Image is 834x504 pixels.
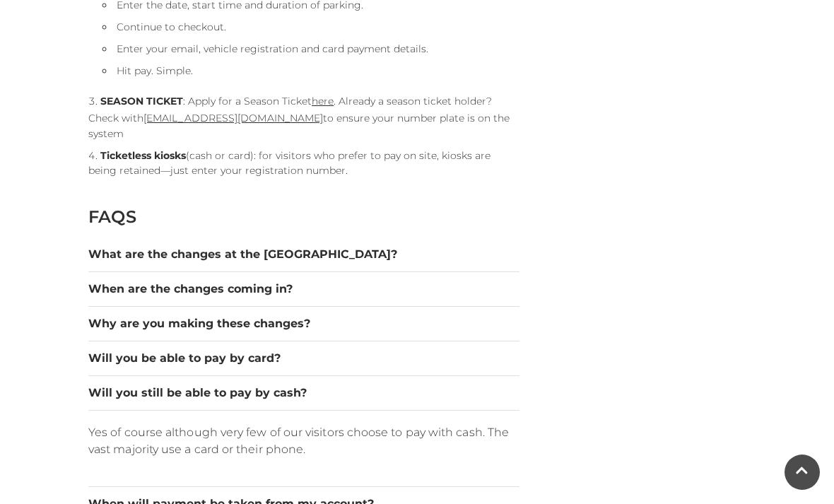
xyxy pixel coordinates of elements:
li: Enter your email, vehicle registration and card payment details. [102,42,519,57]
p: Yes of course although very few of our visitors choose to pay with cash. The vast majority use a ... [88,424,519,458]
li: Hit pay. Simple. [102,64,519,78]
button: Why are you making these changes? [88,315,519,332]
h2: FAQS [88,206,519,227]
a: here [312,95,334,107]
li: Continue to checkout. [102,20,519,35]
a: [EMAIL_ADDRESS][DOMAIN_NAME] [143,112,323,124]
button: What are the changes at the [GEOGRAPHIC_DATA]? [88,246,519,263]
button: Will you be able to pay by card? [88,350,519,367]
strong: SEASON TICKET [100,95,183,107]
button: When are the changes coming in? [88,281,519,298]
li: (cash or card): for visitors who prefer to pay on site, kiosks are being retained—just enter your... [88,148,519,178]
strong: Ticketless kiosks [100,149,186,162]
button: Will you still be able to pay by cash? [88,385,519,402]
li: : Apply for a Season Ticket . Already a season ticket holder? Check with to ensure your number pl... [88,93,519,141]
